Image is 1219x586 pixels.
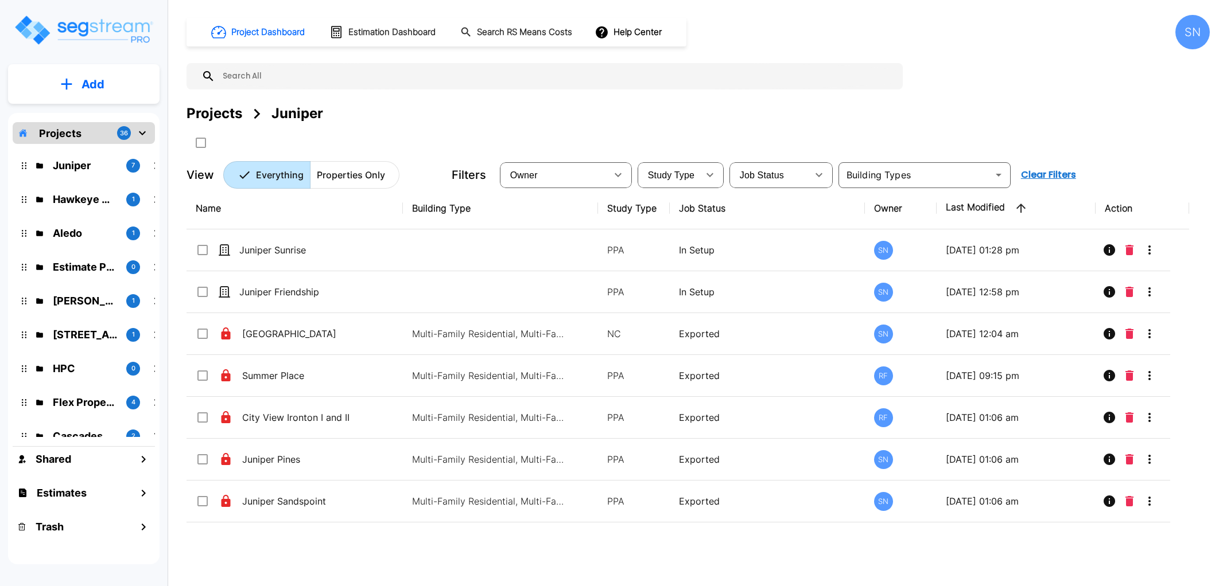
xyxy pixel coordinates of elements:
button: Add [8,68,160,101]
button: Info [1098,448,1121,471]
p: HPC [53,361,117,376]
p: Kessler Rental [53,293,117,308]
input: Search All [215,63,897,89]
button: Info [1098,490,1121,513]
p: [DATE] 01:28 pm [946,243,1086,257]
p: Exported [679,411,855,424]
p: [DATE] 12:58 pm [946,285,1086,299]
div: Select [640,159,698,191]
h1: Project Dashboard [231,26,305,39]
span: Job Status [740,170,784,180]
div: RF [874,366,893,385]
p: 4 [131,397,135,407]
h1: Search RS Means Costs [477,26,572,39]
p: PPA [607,369,661,382]
button: More-Options [1138,322,1161,345]
p: Juniper Sunrise [239,243,354,257]
button: Clear Filters [1016,163,1081,186]
p: 7 [131,161,135,170]
button: More-Options [1138,448,1161,471]
input: Building Types [842,167,988,183]
p: Projects [39,126,81,141]
p: Flex Properties [53,394,117,410]
div: Select [502,159,607,191]
span: Owner [510,170,538,180]
button: Info [1098,406,1121,429]
p: 2 [131,431,135,441]
p: Summer Place [242,369,357,382]
th: Name [187,187,403,229]
button: Properties Only [310,161,399,189]
div: RF [874,408,893,427]
div: SN [874,325,893,343]
p: Juniper Friendship [239,285,354,299]
div: SN [874,450,893,469]
p: Estimate Property [53,259,117,275]
button: Delete [1121,364,1138,387]
p: Aledo [53,225,117,241]
button: Open [991,167,1007,183]
p: Multi-Family Residential, Multi-Family Residential, Multi-Family Residential, Multi-Family Reside... [412,452,567,466]
button: More-Options [1138,364,1161,387]
button: Delete [1121,280,1138,303]
div: Platform [223,161,399,189]
button: Everything [223,161,310,189]
div: Select [732,159,808,191]
div: SN [1175,15,1210,49]
p: Exported [679,369,855,382]
p: 36 [120,128,128,138]
p: Exported [679,452,855,466]
p: 0 [131,262,135,272]
th: Building Type [403,187,597,229]
p: City View Ironton I and II [242,411,357,424]
p: 1 [132,194,135,204]
p: [DATE] 09:15 pm [946,369,1086,382]
img: Logo [13,14,154,46]
button: SelectAll [189,131,212,154]
p: [DATE] 12:04 am [946,327,1086,341]
p: In Setup [679,243,855,257]
p: Juniper [53,158,117,173]
p: Properties Only [317,168,385,182]
h1: Trash [36,519,64,534]
p: Filters [452,166,486,183]
p: Everything [256,168,304,182]
p: [DATE] 01:06 am [946,452,1086,466]
p: [DATE] 01:06 am [946,411,1086,424]
h1: Estimates [37,485,87,501]
p: Hawkeye Medical LLC [53,192,117,207]
th: Action [1096,187,1189,229]
p: 0 [131,364,135,373]
span: Study Type [648,170,694,180]
p: View [187,166,214,183]
th: Job Status [670,187,864,229]
p: PPA [607,411,661,424]
p: Exported [679,327,855,341]
p: Add [81,76,104,93]
p: 1 [132,330,135,339]
p: Multi-Family Residential, Multi-Family Residential, Multi-Family Residential, Multi-Family Reside... [412,369,567,382]
p: Multi-Family Residential, Multi-Family Residential, Multi-Family Residential, Multi-Family Reside... [412,411,567,424]
p: Juniper Pines [242,452,357,466]
th: Owner [865,187,937,229]
p: Cascades Cover Two LLC [53,428,117,444]
p: In Setup [679,285,855,299]
p: PPA [607,452,661,466]
p: NC [607,327,661,341]
button: More-Options [1138,280,1161,303]
p: Juniper Sandspoint [242,494,357,508]
button: More-Options [1138,490,1161,513]
p: 1 [132,296,135,306]
th: Study Type [598,187,670,229]
p: Exported [679,494,855,508]
th: Last Modified [937,187,1096,229]
button: Help Center [592,21,666,43]
button: Info [1098,364,1121,387]
button: Delete [1121,448,1138,471]
button: Estimation Dashboard [325,20,442,44]
p: 138 Polecat Lane [53,327,117,342]
h1: Shared [36,451,71,467]
button: Info [1098,280,1121,303]
button: Delete [1121,322,1138,345]
button: Delete [1121,490,1138,513]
